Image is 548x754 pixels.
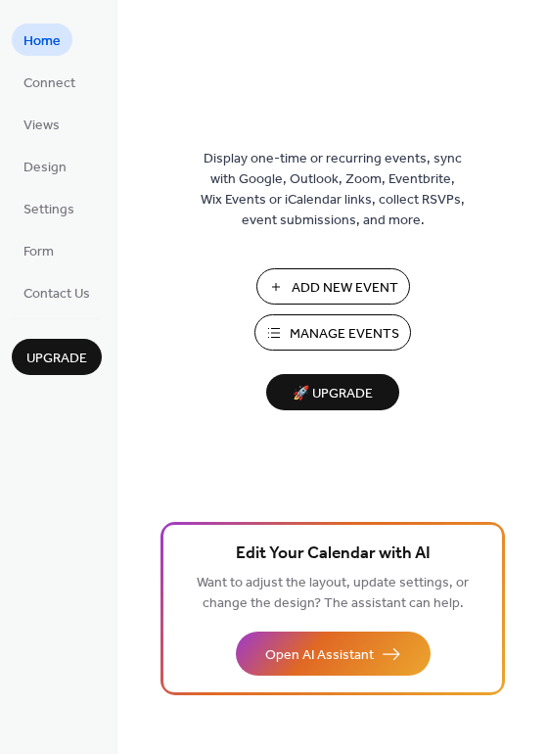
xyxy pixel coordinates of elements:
[201,149,465,231] span: Display one-time or recurring events, sync with Google, Outlook, Zoom, Eventbrite, Wix Events or ...
[23,31,61,52] span: Home
[26,349,87,369] span: Upgrade
[278,381,388,407] span: 🚀 Upgrade
[23,284,90,305] span: Contact Us
[236,541,431,568] span: Edit Your Calendar with AI
[23,73,75,94] span: Connect
[266,374,399,410] button: 🚀 Upgrade
[197,570,469,617] span: Want to adjust the layout, update settings, or change the design? The assistant can help.
[23,200,74,220] span: Settings
[236,632,431,676] button: Open AI Assistant
[12,234,66,266] a: Form
[23,158,67,178] span: Design
[23,116,60,136] span: Views
[292,278,398,299] span: Add New Event
[256,268,410,305] button: Add New Event
[12,108,71,140] a: Views
[290,324,399,345] span: Manage Events
[12,192,86,224] a: Settings
[265,645,374,666] span: Open AI Assistant
[12,66,87,98] a: Connect
[254,314,411,351] button: Manage Events
[23,242,54,262] span: Form
[12,150,78,182] a: Design
[12,24,72,56] a: Home
[12,339,102,375] button: Upgrade
[12,276,102,308] a: Contact Us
